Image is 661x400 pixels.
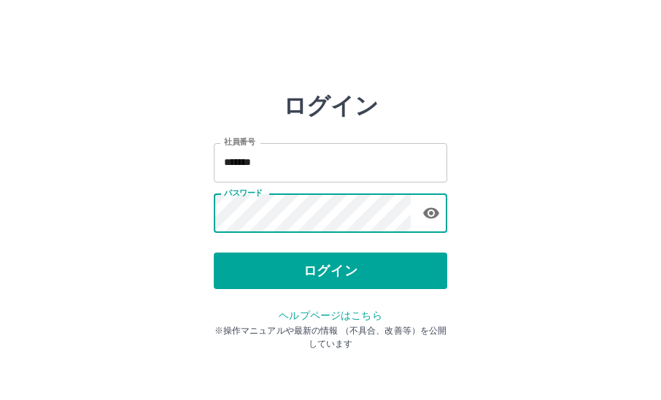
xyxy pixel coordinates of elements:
p: ※操作マニュアルや最新の情報 （不具合、改善等）を公開しています [214,324,447,350]
label: 社員番号 [224,136,255,147]
h2: ログイン [283,92,379,120]
a: ヘルプページはこちら [279,309,382,321]
label: パスワード [224,188,263,199]
button: ログイン [214,253,447,289]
